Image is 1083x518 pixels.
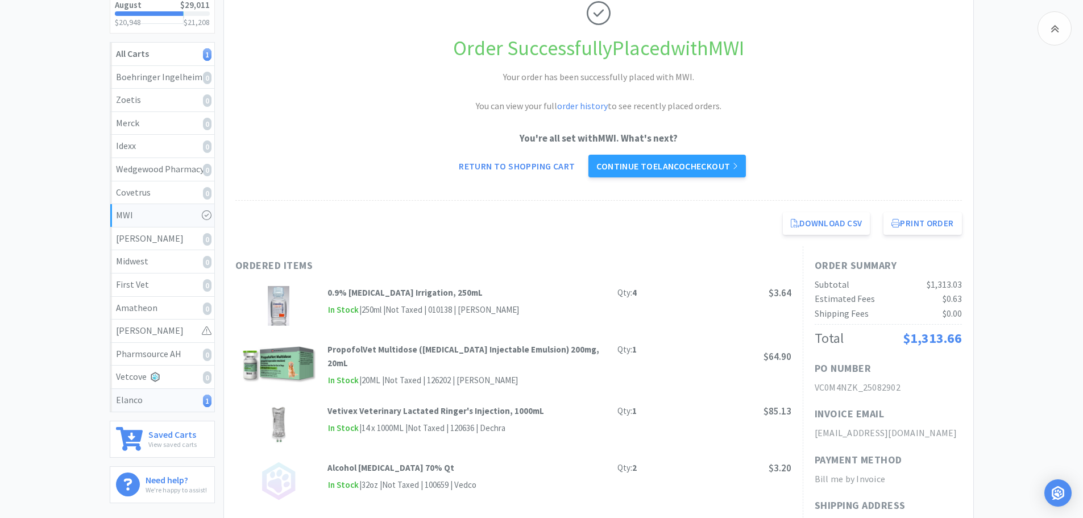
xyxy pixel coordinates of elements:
[116,277,209,292] div: First Vet
[188,17,210,27] span: 21,208
[327,462,454,473] strong: Alcohol [MEDICAL_DATA] 70% Qt
[617,404,637,418] div: Qty:
[116,93,209,107] div: Zoetis
[359,375,380,386] span: | 20ML
[235,258,576,274] h1: Ordered Items
[116,139,209,154] div: Idexx
[769,462,791,474] span: $3.20
[327,421,359,436] span: In Stock
[203,279,211,292] i: 0
[110,273,214,297] a: First Vet0
[815,360,872,377] h1: PO Number
[815,406,885,422] h1: Invoice Email
[815,472,962,487] h2: Bill me by Invoice
[815,452,902,469] h1: Payment Method
[116,254,209,269] div: Midwest
[927,279,962,290] span: $1,313.03
[903,329,962,347] span: $1,313.66
[327,374,359,388] span: In Stock
[203,371,211,384] i: 0
[632,287,637,298] strong: 4
[146,484,207,495] p: We're happy to assist!
[943,308,962,319] span: $0.00
[632,405,637,416] strong: 1
[116,301,209,316] div: Amatheon
[110,112,214,135] a: Merck0
[632,462,637,473] strong: 2
[617,286,637,300] div: Qty:
[116,231,209,246] div: [PERSON_NAME]
[110,389,214,412] a: Elanco1
[116,48,149,59] strong: All Carts
[203,164,211,176] i: 0
[203,187,211,200] i: 0
[203,395,211,407] i: 1
[110,421,215,458] a: Saved CartsView saved carts
[815,498,906,514] h1: Shipping Address
[115,17,141,27] span: $20,948
[116,370,209,384] div: Vetcove
[110,343,214,366] a: Pharmsource AH0
[267,404,289,444] img: f7c1d23a951b48b39aeba5caabb2874c_573061.png
[203,48,211,61] i: 1
[883,212,961,235] button: Print Order
[617,343,637,357] div: Qty:
[451,155,583,177] a: Return to Shopping Cart
[617,461,637,475] div: Qty:
[110,43,214,66] a: All Carts1
[815,426,962,441] h2: [EMAIL_ADDRESS][DOMAIN_NAME]
[769,287,791,299] span: $3.64
[764,350,791,363] span: $64.90
[148,439,197,450] p: View saved carts
[428,70,769,114] h2: Your order has been successfully placed with MWI. You can view your full to see recently placed o...
[203,72,211,84] i: 0
[116,208,209,223] div: MWI
[815,258,962,274] h1: Order Summary
[632,344,637,355] strong: 1
[327,344,599,368] strong: PropofolVet Multidose ([MEDICAL_DATA] Injectable Emulsion) 200mg, 20mL
[116,70,209,85] div: Boehringer Ingelheim
[110,250,214,273] a: Midwest0
[110,135,214,158] a: Idexx0
[110,366,214,389] a: Vetcove0
[203,118,211,130] i: 0
[110,158,214,181] a: Wedgewood Pharmacy0
[815,380,962,395] h2: VC0M4NZK_25082902
[359,422,404,433] span: | 14 x 1000ML
[203,94,211,107] i: 0
[203,140,211,153] i: 0
[359,479,378,490] span: | 32oz
[404,421,505,435] div: | Not Taxed | 120636 | Dechra
[203,256,211,268] i: 0
[110,89,214,112] a: Zoetis0
[235,131,962,146] p: You're all set with MWI . What's next?
[588,155,745,177] a: Continue toElancocheckout
[110,320,214,343] a: [PERSON_NAME]
[815,292,875,306] div: Estimated Fees
[557,100,608,111] a: order history
[203,233,211,246] i: 0
[110,204,214,227] a: MWI
[110,181,214,205] a: Covetrus0
[268,286,289,326] img: 77299eecf1714db7bfd5da25bb839b98_11214.png
[242,343,316,383] img: 9bf65d5edc5c4ae0ae994cf5255c97b1_773364.png
[116,162,209,177] div: Wedgewood Pharmacy
[259,461,298,501] img: no_image.png
[184,18,210,26] h3: $
[815,328,844,349] div: Total
[116,116,209,131] div: Merck
[327,405,544,416] strong: Vetivex Veterinary Lactated Ringer's Injection, 1000mL
[203,349,211,361] i: 0
[815,277,849,292] div: Subtotal
[148,427,197,439] h6: Saved Carts
[116,324,209,338] div: [PERSON_NAME]
[110,297,214,320] a: Amatheon0
[116,347,209,362] div: Pharmsource AH
[783,212,870,235] a: Download CSV
[359,304,381,315] span: | 250ml
[146,473,207,484] h6: Need help?
[327,287,483,298] strong: 0.9% [MEDICAL_DATA] Irrigation, 250mL
[943,293,962,304] span: $0.63
[327,303,359,317] span: In Stock
[1044,479,1072,507] div: Open Intercom Messenger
